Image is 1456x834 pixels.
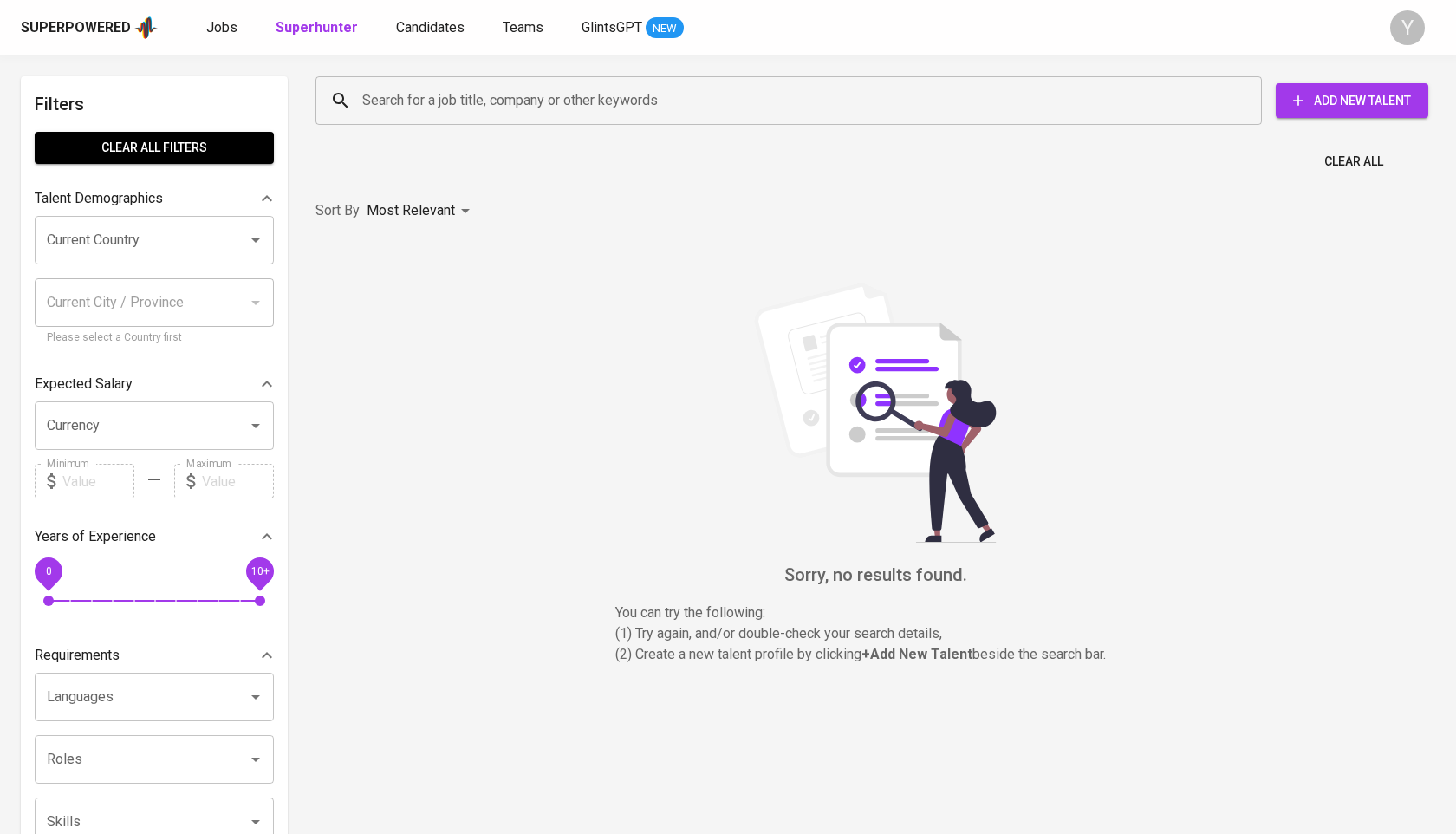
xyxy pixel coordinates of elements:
span: 0 [45,565,51,577]
p: Talent Demographics [35,188,163,209]
span: Candidates [396,19,465,36]
span: Clear All filters [49,137,260,159]
a: Jobs [206,17,241,39]
p: You can try the following : [615,603,1135,623]
button: Open [244,810,268,834]
img: file_searching.svg [745,283,1005,543]
button: Open [244,685,268,709]
div: Superpowered [21,18,131,38]
a: Candidates [396,17,468,39]
b: + Add New Talent [861,646,972,662]
a: GlintsGPT NEW [582,17,684,39]
button: Open [244,228,268,252]
button: Open [244,747,268,772]
a: Superpoweredapp logo [21,15,158,41]
div: Y [1390,10,1425,45]
p: Sort By [315,200,360,221]
div: Talent Demographics [35,181,274,216]
p: Most Relevant [367,200,455,221]
div: Years of Experience [35,519,274,554]
a: Teams [503,17,547,39]
p: Expected Salary [35,374,133,394]
span: NEW [646,20,684,37]
a: Superhunter [276,17,361,39]
p: (2) Create a new talent profile by clicking beside the search bar. [615,644,1135,665]
button: Clear All [1317,146,1390,178]
span: Add New Talent [1290,90,1414,112]
p: Please select a Country first [47,329,262,347]
input: Value [62,464,134,498]
b: Superhunter [276,19,358,36]
span: 10+ [250,565,269,577]
button: Open [244,414,268,438]
div: Expected Salary [35,367,274,401]
div: Most Relevant [367,195,476,227]
p: Years of Experience [35,526,156,547]
p: (1) Try again, and/or double-check your search details, [615,623,1135,644]
span: Jobs [206,19,237,36]
div: Requirements [35,638,274,673]
span: GlintsGPT [582,19,642,36]
span: Teams [503,19,543,36]
button: Add New Talent [1276,83,1428,118]
span: Clear All [1324,151,1383,173]
p: Requirements [35,645,120,666]
h6: Sorry, no results found. [315,561,1435,589]
button: Clear All filters [35,132,274,164]
h6: Filters [35,90,274,118]
input: Value [202,464,274,498]
img: app logo [134,15,158,41]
